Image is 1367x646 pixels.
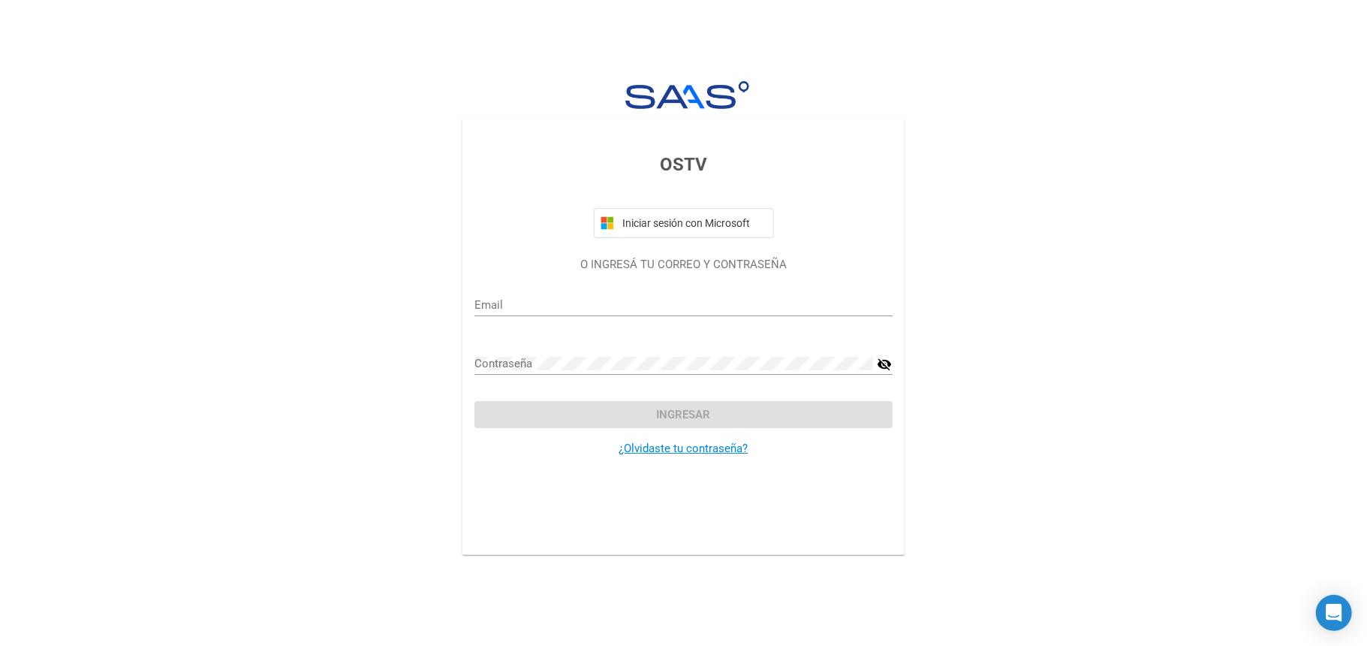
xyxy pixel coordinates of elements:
span: Ingresar [657,408,711,421]
h3: OSTV [474,151,893,178]
span: Iniciar sesión con Microsoft [620,217,767,229]
button: Ingresar [474,401,893,428]
p: O INGRESÁ TU CORREO Y CONTRASEÑA [474,256,893,273]
div: Open Intercom Messenger [1316,595,1352,631]
button: Iniciar sesión con Microsoft [594,208,774,238]
a: ¿Olvidaste tu contraseña? [619,442,748,455]
mat-icon: visibility_off [878,355,893,373]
